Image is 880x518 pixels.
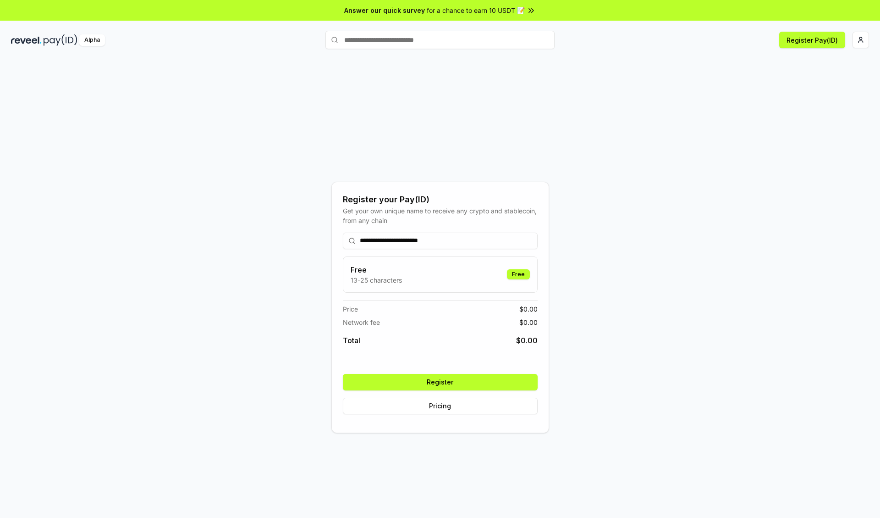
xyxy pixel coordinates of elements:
[519,317,538,327] span: $ 0.00
[343,398,538,414] button: Pricing
[779,32,845,48] button: Register Pay(ID)
[79,34,105,46] div: Alpha
[11,34,42,46] img: reveel_dark
[351,275,402,285] p: 13-25 characters
[351,264,402,275] h3: Free
[507,269,530,279] div: Free
[343,317,380,327] span: Network fee
[516,335,538,346] span: $ 0.00
[343,193,538,206] div: Register your Pay(ID)
[343,206,538,225] div: Get your own unique name to receive any crypto and stablecoin, from any chain
[44,34,77,46] img: pay_id
[344,6,425,15] span: Answer our quick survey
[343,335,360,346] span: Total
[427,6,525,15] span: for a chance to earn 10 USDT 📝
[519,304,538,314] span: $ 0.00
[343,304,358,314] span: Price
[343,374,538,390] button: Register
